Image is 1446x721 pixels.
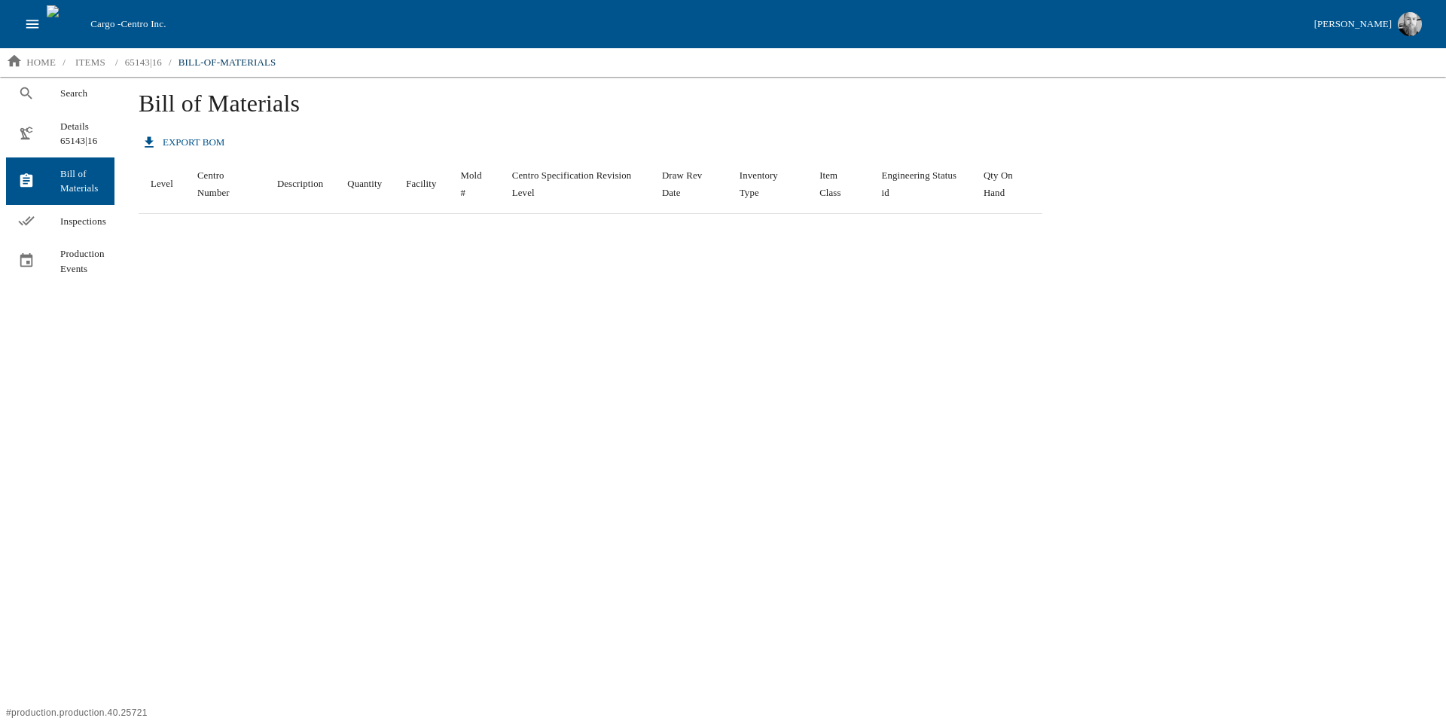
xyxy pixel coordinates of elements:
[115,55,118,70] li: /
[84,17,1307,32] div: Cargo -
[6,157,114,205] a: Bill of Materials
[728,155,807,213] th: Inventory Type
[60,86,102,101] span: Search
[650,155,728,213] th: Draw Rev Date
[500,155,650,213] th: Centro Specification Revision Level
[120,18,166,29] span: Centro Inc.
[972,155,1042,213] th: Qty On Hand
[26,55,56,70] p: home
[1308,8,1428,41] button: [PERSON_NAME]
[6,110,114,157] a: Details 65143|16
[60,246,102,276] span: Production Events
[185,155,265,213] th: Centro Number
[60,167,102,196] span: Bill of Materials
[1398,12,1422,36] img: Profile image
[139,89,1428,130] h1: Bill of Materials
[125,55,162,70] p: 65143|16
[60,214,102,229] span: Inspections
[47,5,84,43] img: cargo logo
[6,237,114,285] a: Production Events
[178,55,276,70] p: bill-of-materials
[6,205,114,238] a: Inspections
[807,155,869,213] th: Item Class
[139,130,230,156] button: export BOM
[172,50,282,75] a: bill-of-materials
[63,55,66,70] li: /
[6,77,114,110] a: Search
[869,155,971,213] th: Engineering Status id
[265,155,335,213] th: Description
[449,155,500,213] th: Mold #
[335,155,394,213] th: Quantity
[139,155,185,213] th: Level
[18,10,47,38] button: open drawer
[66,50,114,75] a: items
[119,50,168,75] a: 65143|16
[75,55,105,70] p: items
[394,155,448,213] th: Facility
[60,119,102,148] span: Details 65143|16
[1314,16,1392,33] div: [PERSON_NAME]
[169,55,172,70] li: /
